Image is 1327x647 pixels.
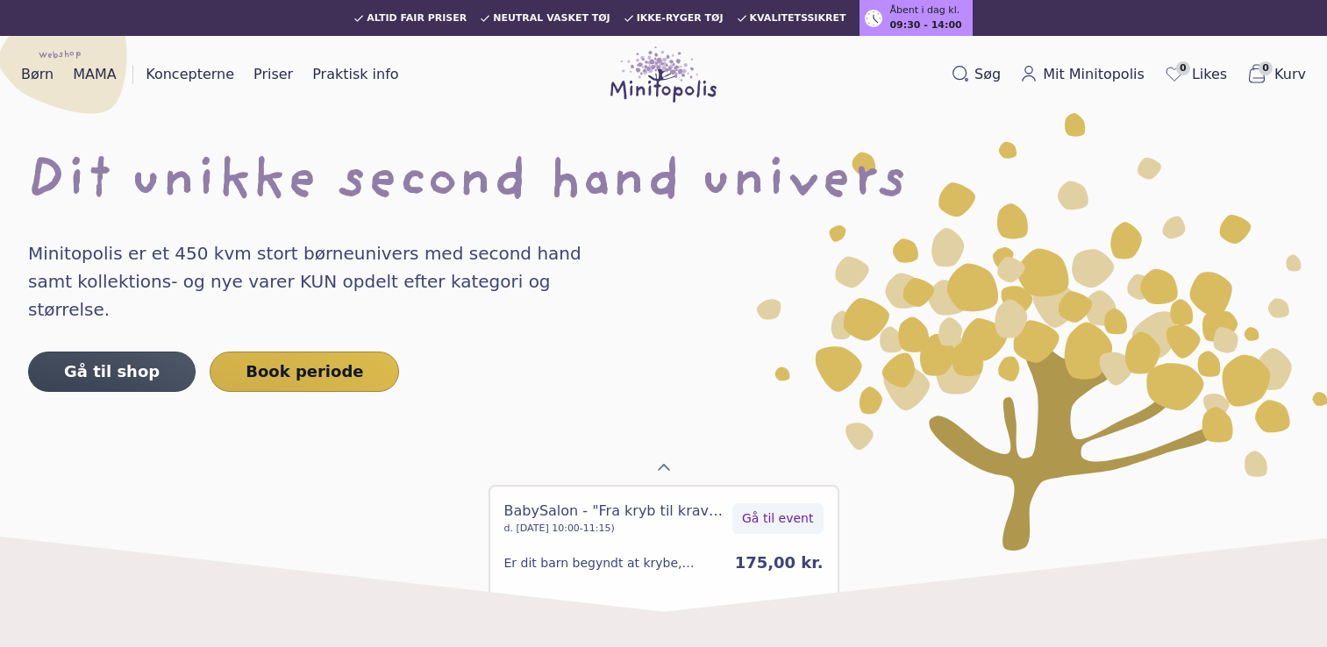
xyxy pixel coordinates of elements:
a: Mit Minitopolis [1013,60,1152,89]
span: Åbent i dag kl. [889,4,960,18]
span: 0 [1176,61,1190,75]
a: Gå til shop [28,352,196,392]
h4: Minitopolis er et 450 kvm stort børneunivers med second hand samt kollektions- og nye varer KUN o... [28,239,617,323]
span: Gå til event [742,509,813,528]
span: Neutral vasket tøj [493,13,610,24]
button: Søg [945,60,1008,89]
button: Gå til event [732,503,823,534]
h1: Dit unikke second hand univers [28,155,1299,211]
span: 09:30 - 14:00 [889,18,961,33]
span: Altid fair priser [367,13,467,24]
button: 0Kurv [1239,60,1313,89]
a: MAMA [66,60,124,89]
span: Kvalitetssikret [750,13,846,24]
div: Er dit barn begyndt at krybe, kravle – eller øver sig på at komme fremad? [504,554,721,572]
div: 0 [489,485,839,638]
span: Mit Minitopolis [1043,64,1145,85]
img: Minitopolis' logo som et gul blomst [757,113,1327,551]
a: Praktisk info [305,60,405,89]
a: Koncepterne [139,60,241,89]
span: 0 [1259,61,1273,75]
a: Børn [14,60,61,89]
span: Ikke-ryger tøj [637,13,724,24]
span: Kurv [1274,64,1306,85]
a: Priser [246,60,300,89]
span: 175,00 kr. [735,553,824,572]
button: Previous Page [650,453,678,481]
a: Book periode [210,352,399,392]
span: Søg [974,64,1001,85]
img: Minitopolis logo [610,46,717,103]
span: Likes [1192,64,1227,85]
div: BabySalon - "Fra kryb til kravl – giv dit barn et stærkt fundament" v. [PERSON_NAME] fra Små Skridt. [504,501,726,522]
div: d. [DATE] 10:00-11:15) [504,522,726,537]
a: 0Likes [1157,60,1234,89]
